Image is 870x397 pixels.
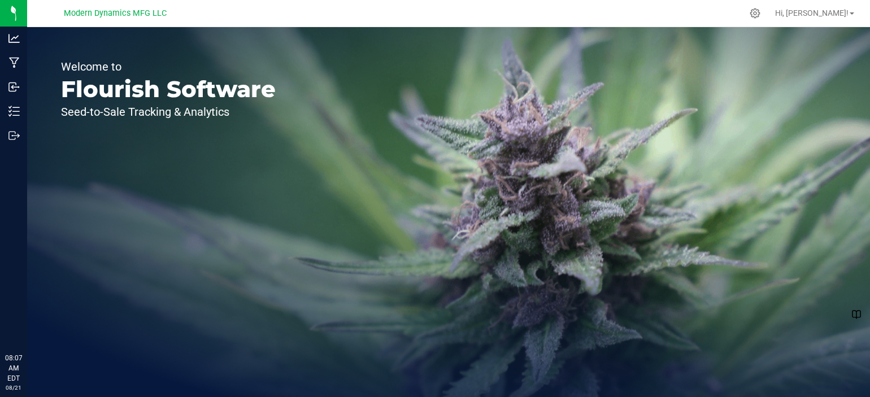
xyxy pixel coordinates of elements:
[5,353,22,383] p: 08:07 AM EDT
[8,33,20,44] inline-svg: Analytics
[748,8,762,19] div: Manage settings
[61,78,276,101] p: Flourish Software
[8,130,20,141] inline-svg: Outbound
[61,61,276,72] p: Welcome to
[8,81,20,93] inline-svg: Inbound
[64,8,167,18] span: Modern Dynamics MFG LLC
[5,383,22,392] p: 08/21
[61,106,276,117] p: Seed-to-Sale Tracking & Analytics
[775,8,849,18] span: Hi, [PERSON_NAME]!
[8,57,20,68] inline-svg: Manufacturing
[8,106,20,117] inline-svg: Inventory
